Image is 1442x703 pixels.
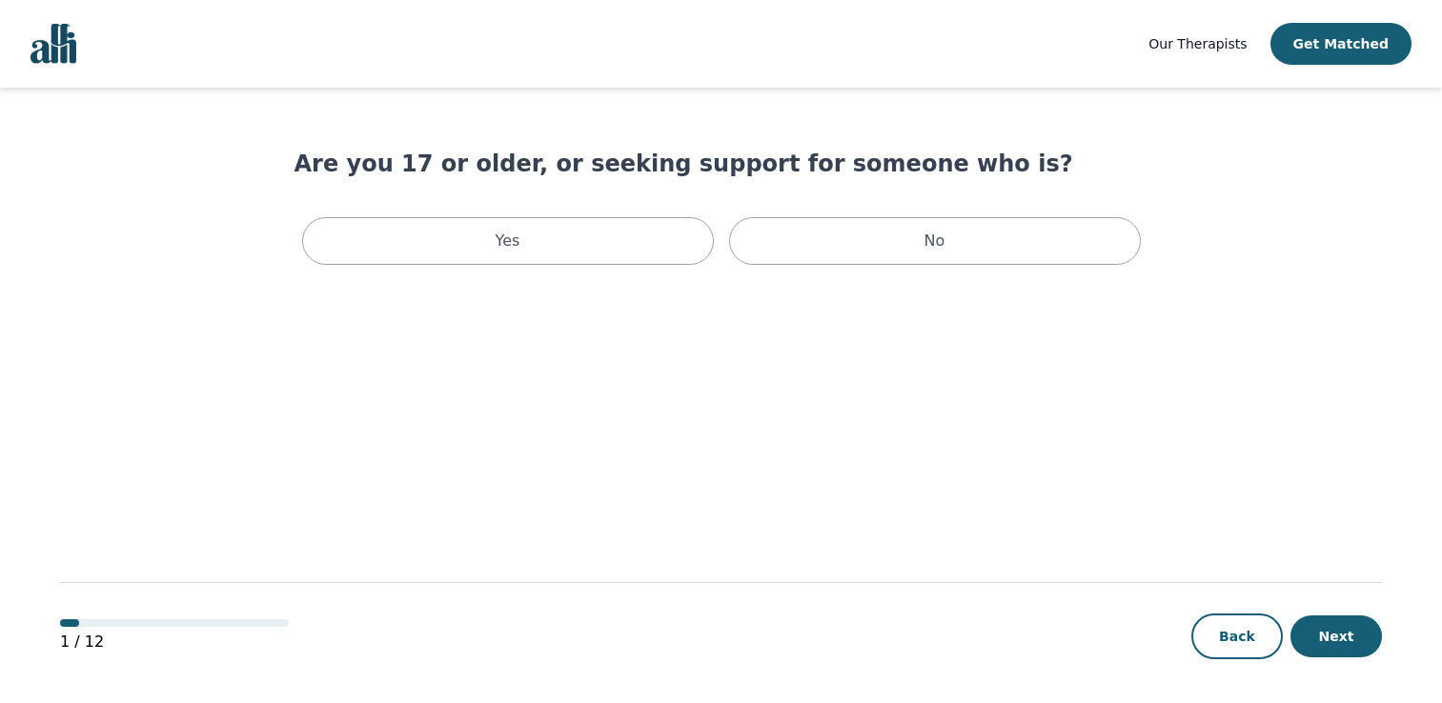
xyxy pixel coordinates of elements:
[1148,36,1247,51] span: Our Therapists
[1270,23,1412,65] button: Get Matched
[1148,32,1247,55] a: Our Therapists
[294,149,1148,179] h1: Are you 17 or older, or seeking support for someone who is?
[30,24,76,64] img: alli logo
[1290,615,1382,657] button: Next
[496,230,520,252] p: Yes
[924,230,945,252] p: No
[60,631,289,653] p: 1 / 12
[1191,613,1283,659] button: Back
